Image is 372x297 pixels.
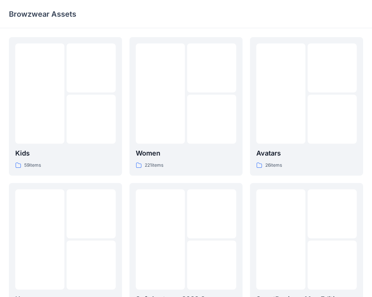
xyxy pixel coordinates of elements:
p: Browzwear Assets [9,9,76,19]
p: 59 items [24,161,41,169]
a: Kids59items [9,37,122,176]
a: Women221items [129,37,243,176]
a: Avatars26items [250,37,363,176]
p: Avatars [256,148,357,159]
p: 26 items [265,161,282,169]
p: 221 items [145,161,163,169]
p: Kids [15,148,116,159]
p: Women [136,148,236,159]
